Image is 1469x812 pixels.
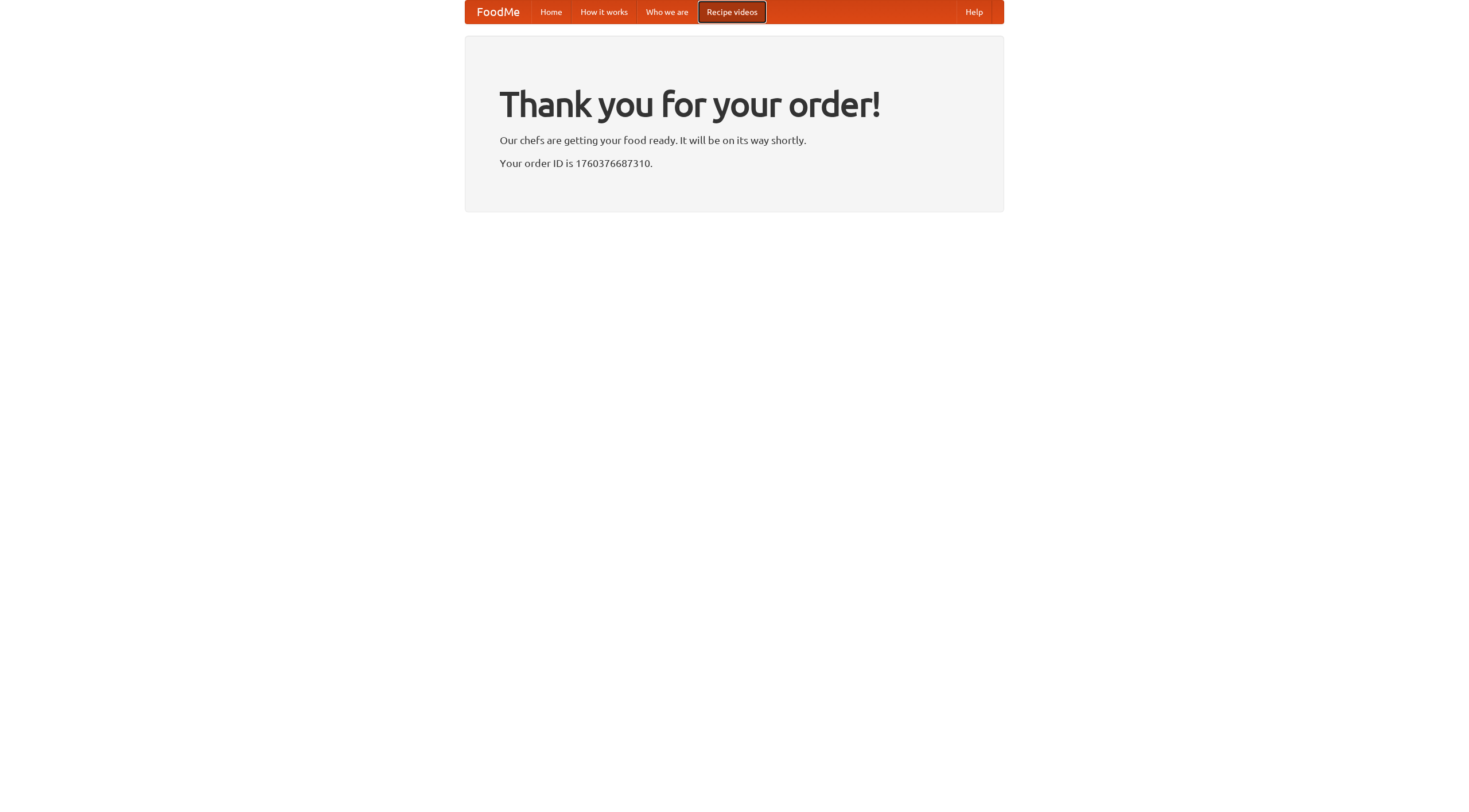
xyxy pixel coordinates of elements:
a: FoodMe [465,1,531,24]
h1: Thank you for your order! [500,76,969,131]
p: Our chefs are getting your food ready. It will be on its way shortly. [500,131,969,149]
a: How it works [572,1,637,24]
a: Home [531,1,572,24]
p: Your order ID is 1760376687310. [500,154,969,172]
a: Who we are [637,1,698,24]
a: Help [957,1,992,24]
a: Recipe videos [698,1,767,24]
